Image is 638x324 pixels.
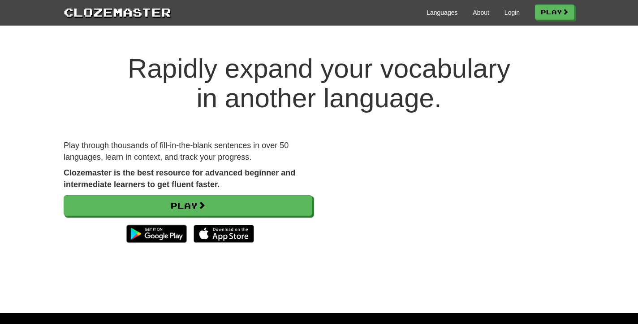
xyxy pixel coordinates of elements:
a: Login [504,8,520,17]
a: Play [535,4,574,20]
p: Play through thousands of fill-in-the-blank sentences in over 50 languages, learn in context, and... [64,140,312,163]
a: Clozemaster [64,4,171,20]
img: Download_on_the_App_Store_Badge_US-UK_135x40-25178aeef6eb6b83b96f5f2d004eda3bffbb37122de64afbaef7... [194,225,254,243]
a: About [473,8,489,17]
a: Play [64,195,312,216]
strong: Clozemaster is the best resource for advanced beginner and intermediate learners to get fluent fa... [64,168,295,189]
a: Languages [427,8,457,17]
img: Get it on Google Play [122,220,191,247]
